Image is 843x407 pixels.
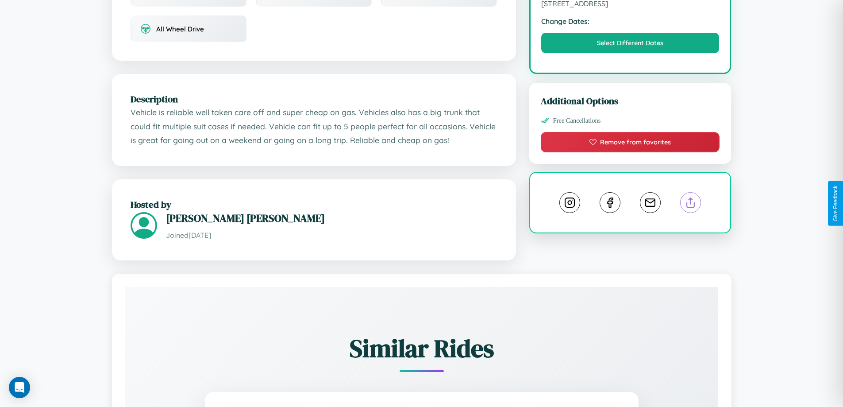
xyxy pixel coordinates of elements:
[541,94,720,107] h3: Additional Options
[131,93,497,105] h2: Description
[9,377,30,398] div: Open Intercom Messenger
[166,229,497,242] p: Joined [DATE]
[156,331,687,365] h2: Similar Rides
[541,33,720,53] button: Select Different Dates
[553,117,601,124] span: Free Cancellations
[131,105,497,147] p: Vehicle is reliable well taken care off and super cheap on gas. Vehicles also has a big trunk tha...
[541,17,720,26] strong: Change Dates:
[832,186,839,221] div: Give Feedback
[131,198,497,211] h2: Hosted by
[156,25,204,33] span: All Wheel Drive
[166,211,497,225] h3: [PERSON_NAME] [PERSON_NAME]
[541,132,720,152] button: Remove from favorites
